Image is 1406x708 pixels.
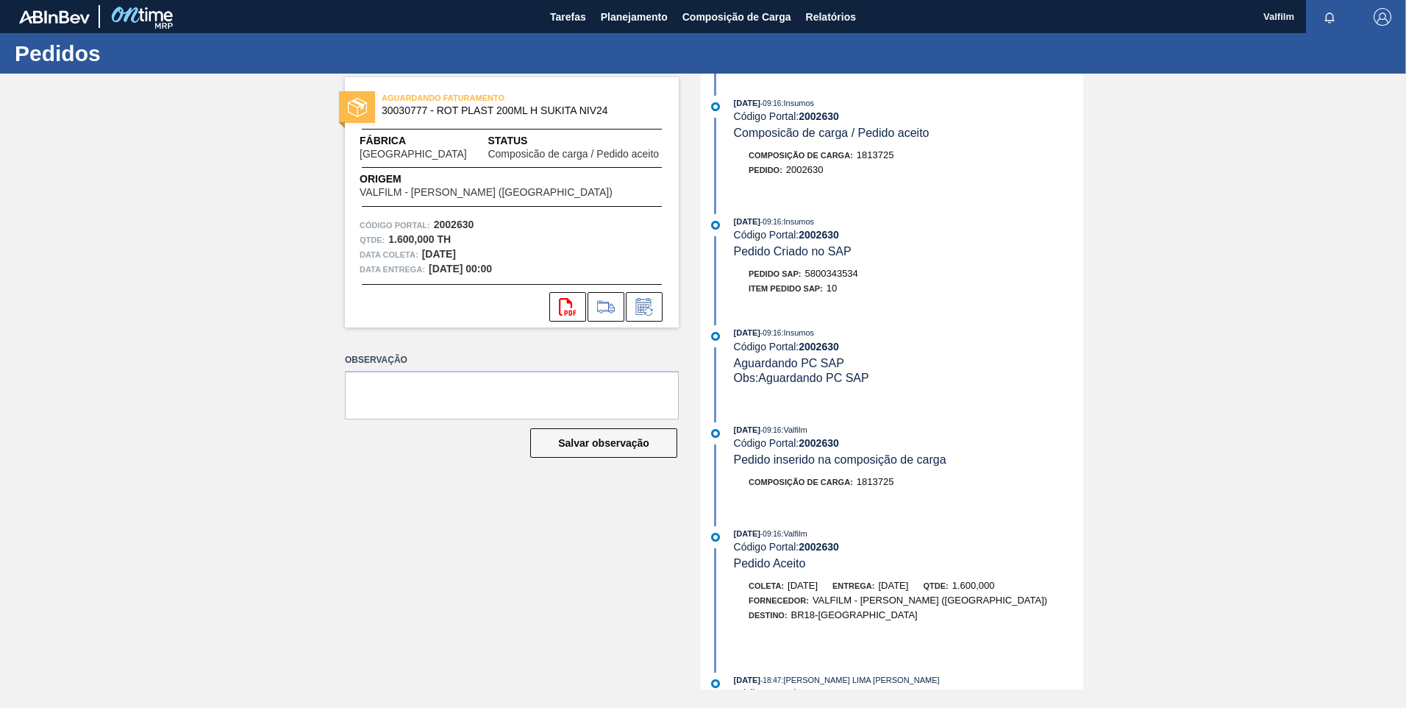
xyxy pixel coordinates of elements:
[799,687,839,699] strong: 2002630
[749,269,802,278] span: Pedido SAP:
[711,332,720,341] img: atual
[749,478,853,486] span: Composição de Carga :
[734,372,869,384] span: Obs: Aguardando PC SAP
[734,676,760,684] span: [DATE]
[711,533,720,542] img: atual
[711,102,720,111] img: atual
[781,99,814,107] span: : Insumos
[488,133,664,149] span: Status
[781,529,807,538] span: : Valfilm
[734,127,929,139] span: Composicão de carga / Pedido aceito
[488,149,659,160] span: Composicão de carga / Pedido aceito
[760,530,781,538] span: - 09:16
[734,557,806,570] span: Pedido Aceito
[749,596,809,605] span: Fornecedor:
[799,541,839,553] strong: 2002630
[711,429,720,438] img: atual
[878,580,908,591] span: [DATE]
[734,529,760,538] span: [DATE]
[760,426,781,434] span: - 09:16
[857,476,894,487] span: 1813725
[734,425,760,434] span: [DATE]
[734,99,760,107] span: [DATE]
[734,453,946,466] span: Pedido inserido na composição de carga
[382,91,588,105] span: AGUARDANDO FATURAMENTO
[360,149,467,160] span: [GEOGRAPHIC_DATA]
[19,10,90,24] img: TNhmsLtSVTkK8tSr43FrP2fwEKptu5GPRR3wAAAABJRU5ErkJggg==
[382,105,649,116] span: 30030777 - ROT PLAST 200ML H SUKITA NIV24
[786,164,824,175] span: 2002630
[530,428,677,458] button: Salvar observação
[734,541,1083,553] div: Código Portal:
[422,248,456,260] strong: [DATE]
[760,218,781,226] span: - 09:16
[799,229,839,241] strong: 2002630
[434,219,474,230] strong: 2002630
[626,292,663,322] div: Informar alteração no pedido
[781,425,807,434] span: : Valfilm
[734,245,852,258] span: Pedido Criado no SAP
[588,292,624,322] div: Ir para Composição de Carga
[788,580,818,591] span: [DATE]
[760,99,781,107] span: - 09:16
[711,221,720,230] img: atual
[760,676,781,684] span: - 18:47
[781,217,814,226] span: : Insumos
[1306,7,1353,27] button: Notificações
[781,676,939,684] span: : [PERSON_NAME] LIMA [PERSON_NAME]
[345,350,679,371] label: Observação
[15,45,276,62] h1: Pedidos
[749,611,788,620] span: Destino:
[734,437,1083,449] div: Código Portal:
[1374,8,1391,26] img: Logout
[360,247,418,262] span: Data coleta:
[360,262,425,277] span: Data entrega:
[734,229,1083,241] div: Código Portal:
[749,284,823,293] span: Item pedido SAP:
[360,133,488,149] span: Fábrica
[749,151,853,160] span: Composição de Carga :
[711,679,720,688] img: atual
[549,292,586,322] div: Abrir arquivo PDF
[734,687,1083,699] div: Código Portal:
[827,283,837,294] span: 10
[749,581,784,590] span: Coleta:
[550,8,586,26] span: Tarefas
[806,8,856,26] span: Relatórios
[360,171,654,187] span: Origem
[952,580,995,591] span: 1.600,000
[734,357,844,369] span: Aguardando PC SAP
[734,328,760,337] span: [DATE]
[799,341,839,353] strong: 2002630
[832,581,874,590] span: Entrega:
[813,595,1047,606] span: VALFILM - [PERSON_NAME] ([GEOGRAPHIC_DATA])
[799,437,839,449] strong: 2002630
[734,341,1083,353] div: Código Portal:
[682,8,791,26] span: Composição de Carga
[749,166,782,174] span: Pedido :
[857,149,894,160] span: 1813725
[360,218,430,233] span: Código Portal:
[348,98,367,117] img: status
[791,609,918,620] span: BR18-[GEOGRAPHIC_DATA]
[923,581,948,590] span: Qtde:
[805,268,858,279] span: 5800343534
[734,217,760,226] span: [DATE]
[781,328,814,337] span: : Insumos
[429,263,492,275] strong: [DATE] 00:00
[734,110,1083,122] div: Código Portal:
[360,233,385,247] span: Qtde :
[760,329,781,337] span: - 09:16
[601,8,668,26] span: Planejamento
[799,110,839,122] strong: 2002630
[388,233,451,245] strong: 1.600,000 TH
[360,187,613,198] span: VALFILM - [PERSON_NAME] ([GEOGRAPHIC_DATA])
